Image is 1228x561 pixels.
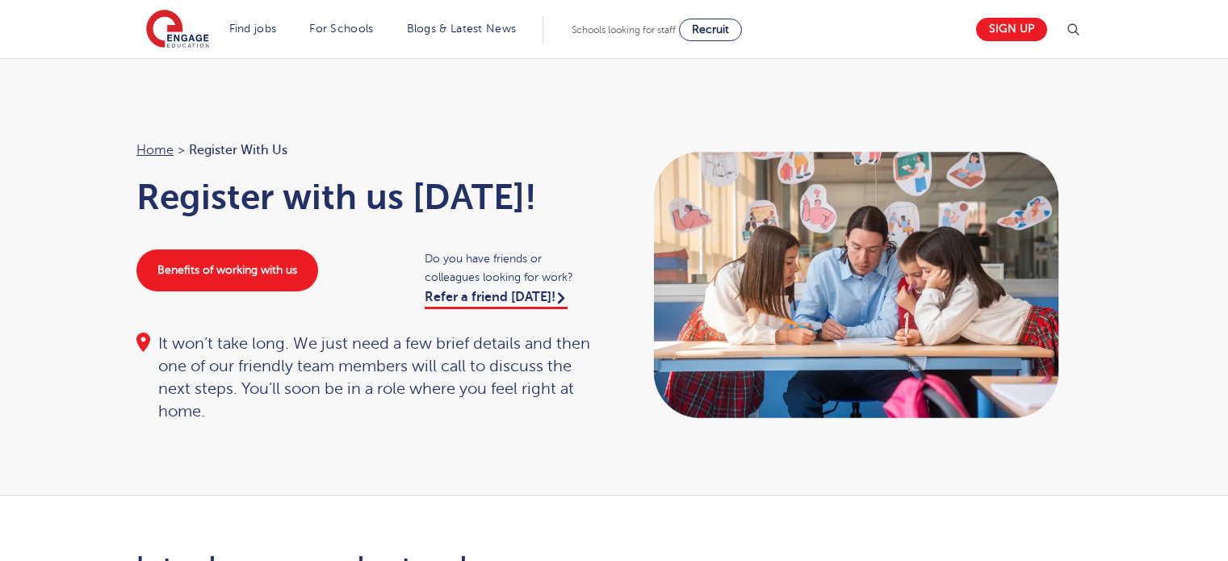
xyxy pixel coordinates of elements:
a: Blogs & Latest News [407,23,517,35]
a: Home [136,143,174,157]
a: Find jobs [229,23,277,35]
nav: breadcrumb [136,140,598,161]
a: Benefits of working with us [136,249,318,291]
span: Schools looking for staff [572,24,676,36]
a: For Schools [309,23,373,35]
span: Do you have friends or colleagues looking for work? [425,249,598,287]
a: Sign up [976,18,1047,41]
a: Recruit [679,19,742,41]
h1: Register with us [DATE]! [136,177,598,217]
span: Register with us [189,140,287,161]
span: Recruit [692,23,729,36]
img: Engage Education [146,10,209,50]
span: > [178,143,185,157]
div: It won’t take long. We just need a few brief details and then one of our friendly team members wi... [136,333,598,423]
a: Refer a friend [DATE]! [425,290,568,309]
